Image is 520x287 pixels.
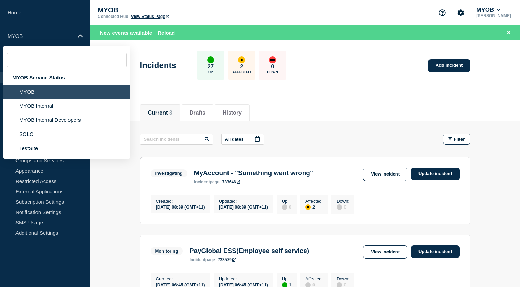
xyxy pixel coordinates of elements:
div: [DATE] 08:39 (GMT+11) [219,204,268,210]
p: Down [267,70,278,74]
button: Filter [443,134,470,145]
span: 3 [169,110,172,116]
p: Up : [282,276,291,281]
button: Support [435,6,449,20]
p: 2 [240,63,243,70]
li: MYOB [3,85,130,99]
li: MYOB Internal [3,99,130,113]
p: Affected [232,70,251,74]
span: Monitoring [151,247,183,255]
div: down [269,56,276,63]
p: Affected : [305,276,323,281]
p: MYOB [8,33,74,39]
p: MYOB [98,6,235,14]
span: Investigating [151,169,187,177]
p: Updated : [219,276,268,281]
li: SOLO [3,127,130,141]
p: Up [208,70,213,74]
p: Created : [156,276,205,281]
p: 0 [271,63,274,70]
a: 733579 [218,257,236,262]
p: page [190,257,215,262]
h3: PayGlobal ESS(Employee self service) [190,247,309,255]
button: All dates [221,134,264,145]
span: New events available [100,30,152,36]
button: Reload [158,30,175,36]
p: [PERSON_NAME] [475,13,512,18]
span: Filter [454,137,465,142]
button: History [223,110,242,116]
p: Down : [337,199,349,204]
p: All dates [225,137,244,142]
h1: Incidents [140,61,176,70]
div: disabled [337,204,342,210]
p: Down : [337,276,349,281]
button: MYOB [475,7,502,13]
div: disabled [282,204,287,210]
div: 2 [305,204,323,210]
div: up [207,56,214,63]
h3: MyAccount - "Something went wrong" [194,169,313,177]
a: 733646 [222,180,240,184]
span: incident [190,257,205,262]
a: Update incident [411,245,460,258]
div: 0 [282,204,291,210]
p: Up : [282,199,291,204]
div: affected [238,56,245,63]
input: Search incidents [140,134,213,145]
div: MYOB Service Status [3,71,130,85]
p: Created : [156,199,205,204]
button: Current 3 [148,110,172,116]
li: TestSIte [3,141,130,155]
a: View incident [363,245,407,259]
a: View incident [363,168,407,181]
div: [DATE] 08:39 (GMT+11) [156,204,205,210]
li: MYOB Internal Developers [3,113,130,127]
p: page [194,180,220,184]
p: 27 [207,63,214,70]
a: Update incident [411,168,460,180]
p: Updated : [219,199,268,204]
a: Add incident [428,59,470,72]
div: 0 [337,204,349,210]
button: Drafts [190,110,205,116]
a: View Status Page [131,14,169,19]
span: incident [194,180,210,184]
p: Connected Hub [98,14,128,19]
p: Affected : [305,199,323,204]
div: affected [305,204,311,210]
button: Account settings [454,6,468,20]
